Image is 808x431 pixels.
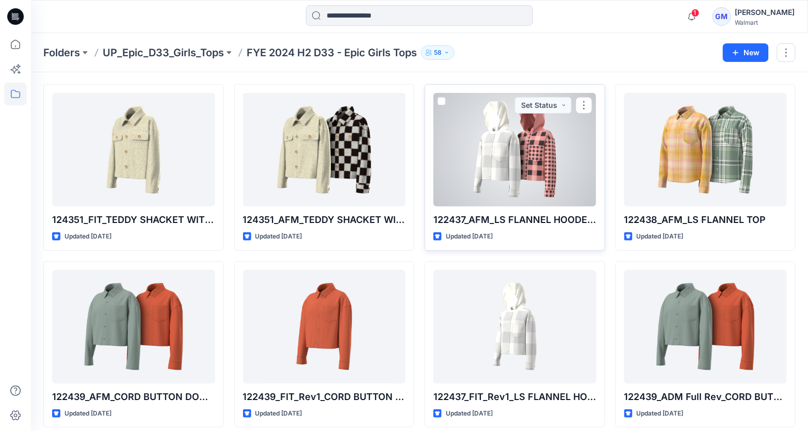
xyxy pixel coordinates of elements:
[637,408,684,419] p: Updated [DATE]
[624,213,787,227] p: 122438_AFM_LS FLANNEL TOP
[64,408,111,419] p: Updated [DATE]
[691,9,700,17] span: 1
[433,390,596,404] p: 122437_FIT_Rev1_LS FLANNEL HOODED TOP
[624,93,787,206] a: 122438_AFM_LS FLANNEL TOP
[52,390,215,404] p: 122439_AFM_CORD BUTTON DOWN
[433,213,596,227] p: 122437_AFM_LS FLANNEL HOODED TOP
[247,45,417,60] p: FYE 2024 H2 D33 - Epic Girls Tops
[421,45,455,60] button: 58
[243,93,406,206] a: 124351_AFM_TEDDY SHACKET WITH POCKET FLAP
[735,19,795,26] div: Walmart
[637,231,684,242] p: Updated [DATE]
[446,408,493,419] p: Updated [DATE]
[713,7,731,26] div: GM
[255,408,302,419] p: Updated [DATE]
[723,43,769,62] button: New
[52,93,215,206] a: 124351_FIT_TEDDY SHACKET WITH POCKET FLAP
[434,47,442,58] p: 58
[433,93,596,206] a: 122437_AFM_LS FLANNEL HOODED TOP
[624,390,787,404] p: 122439_ADM Full Rev_CORD BUTTON DOWN
[255,231,302,242] p: Updated [DATE]
[243,390,406,404] p: 122439_FIT_Rev1_CORD BUTTON DOWN
[64,231,111,242] p: Updated [DATE]
[52,213,215,227] p: 124351_FIT_TEDDY SHACKET WITH POCKET FLAP
[446,231,493,242] p: Updated [DATE]
[243,270,406,384] a: 122439_FIT_Rev1_CORD BUTTON DOWN
[624,270,787,384] a: 122439_ADM Full Rev_CORD BUTTON DOWN
[735,6,795,19] div: [PERSON_NAME]
[243,213,406,227] p: 124351_AFM_TEDDY SHACKET WITH POCKET FLAP
[433,270,596,384] a: 122437_FIT_Rev1_LS FLANNEL HOODED TOP
[43,45,80,60] a: Folders
[52,270,215,384] a: 122439_AFM_CORD BUTTON DOWN
[103,45,224,60] a: UP_Epic_D33_Girls_Tops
